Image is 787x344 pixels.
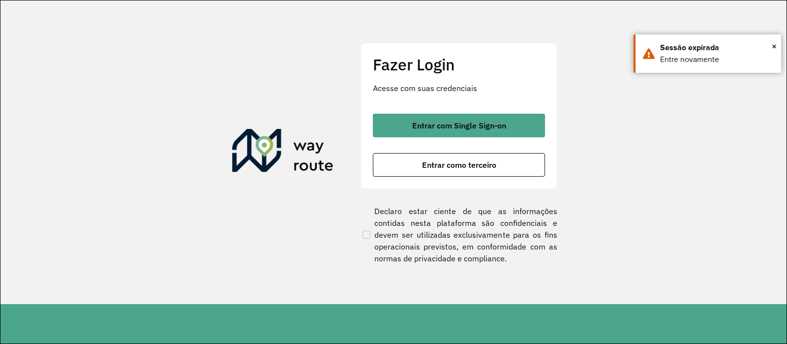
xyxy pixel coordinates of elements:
div: Sessão expirada [660,42,774,54]
p: Acesse com suas credenciais [373,82,545,94]
span: Entrar como terceiro [422,161,496,169]
h2: Fazer Login [373,55,545,74]
span: Entrar com Single Sign-on [412,122,506,129]
div: Entre novamente [660,54,774,65]
button: Close [772,39,777,54]
button: button [373,153,545,177]
span: × [772,39,777,54]
img: Roteirizador AmbevTech [232,129,333,176]
label: Declaro estar ciente de que as informações contidas nesta plataforma são confidenciais e devem se... [361,205,557,264]
button: button [373,114,545,137]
